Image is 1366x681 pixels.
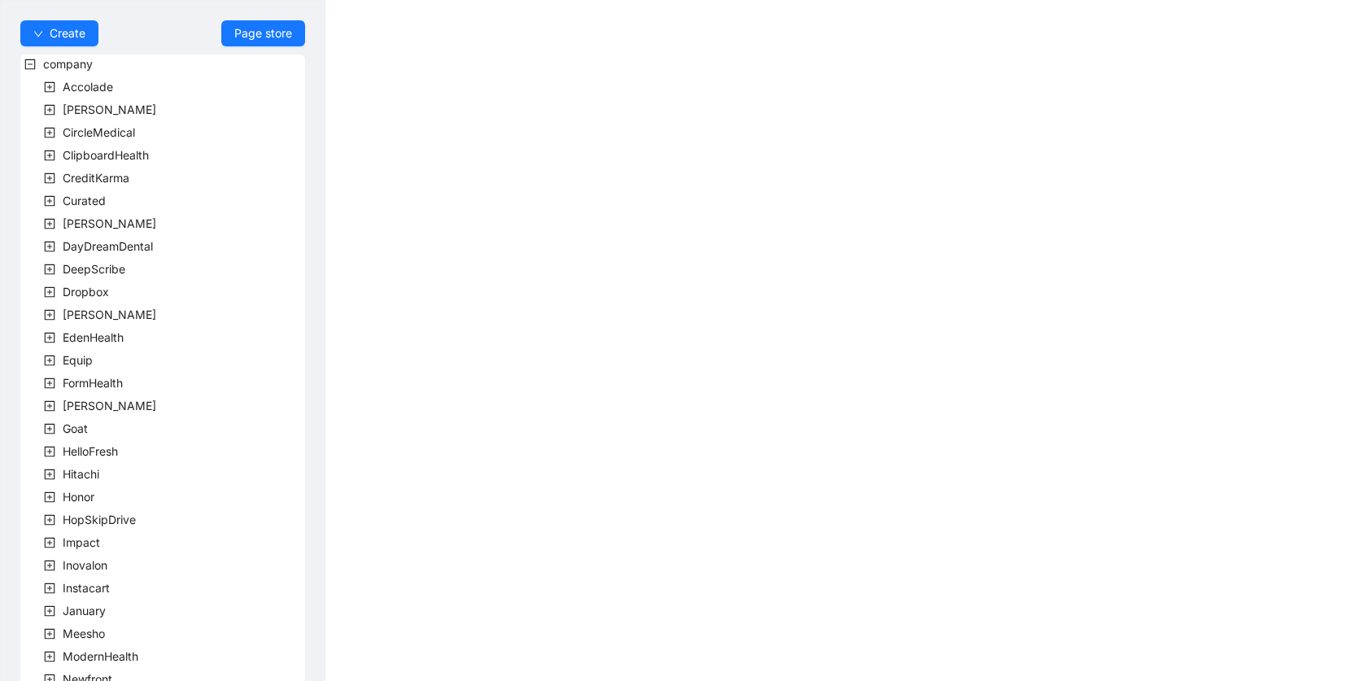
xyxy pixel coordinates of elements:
span: Create [50,24,85,42]
span: Dropbox [63,285,109,299]
span: plus-square [44,218,55,229]
span: CreditKarma [63,171,129,185]
span: Curated [63,194,106,207]
span: plus-square [44,150,55,161]
span: Hitachi [63,467,99,481]
span: DeepScribe [59,260,129,279]
span: HopSkipDrive [59,510,139,530]
span: Impact [59,533,103,552]
span: Garner [59,396,159,416]
span: plus-square [44,172,55,184]
span: down [33,29,43,39]
span: Earnest [59,305,159,325]
span: Honor [63,490,94,504]
span: Impact [63,535,100,549]
span: plus-square [44,423,55,434]
span: Goat [63,421,88,435]
span: January [59,601,109,621]
span: Equip [59,351,96,370]
span: Instacart [59,578,113,598]
span: EdenHealth [59,328,127,347]
span: [PERSON_NAME] [63,308,156,321]
span: DayDreamDental [59,237,156,256]
span: Accolade [63,80,113,94]
span: plus-square [44,241,55,252]
span: plus-square [44,195,55,207]
span: FormHealth [59,373,126,393]
span: Inovalon [63,558,107,572]
span: CircleMedical [63,125,135,139]
span: plus-square [44,378,55,389]
span: DeepScribe [63,262,125,276]
span: plus-square [44,605,55,617]
span: plus-square [44,332,55,343]
span: Curated [59,191,109,211]
span: plus-square [44,537,55,548]
span: Meesho [63,626,105,640]
span: Hitachi [59,465,103,484]
span: Inovalon [59,556,111,575]
span: plus-square [44,127,55,138]
span: plus-square [44,446,55,457]
span: Goat [59,419,91,439]
span: ClipboardHealth [63,148,149,162]
span: plus-square [44,651,55,662]
span: plus-square [44,286,55,298]
span: Dropbox [59,282,112,302]
span: Instacart [63,581,110,595]
span: CircleMedical [59,123,138,142]
span: Accolade [59,77,116,97]
span: [PERSON_NAME] [63,103,156,116]
span: ModernHealth [59,647,142,666]
button: downCreate [20,20,98,46]
span: plus-square [44,560,55,571]
span: plus-square [44,81,55,93]
span: plus-square [44,104,55,116]
span: company [40,55,96,74]
span: DayDreamDental [63,239,153,253]
span: ModernHealth [63,649,138,663]
span: minus-square [24,59,36,70]
span: Equip [63,353,93,367]
span: Meesho [59,624,108,644]
span: plus-square [44,514,55,526]
span: HelloFresh [63,444,118,458]
span: plus-square [44,309,55,321]
a: Page store [221,20,305,46]
span: plus-square [44,628,55,640]
span: EdenHealth [63,330,124,344]
span: HopSkipDrive [63,513,136,526]
span: plus-square [44,355,55,366]
span: Honor [59,487,98,507]
span: plus-square [44,400,55,412]
span: HelloFresh [59,442,121,461]
span: plus-square [44,491,55,503]
span: plus-square [44,583,55,594]
span: ClipboardHealth [59,146,152,165]
span: plus-square [44,469,55,480]
span: Page store [234,24,292,42]
span: Alma [59,100,159,120]
span: [PERSON_NAME] [63,399,156,413]
span: CreditKarma [59,168,133,188]
span: company [43,57,93,71]
span: Darby [59,214,159,234]
span: plus-square [44,264,55,275]
span: [PERSON_NAME] [63,216,156,230]
span: FormHealth [63,376,123,390]
span: January [63,604,106,618]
